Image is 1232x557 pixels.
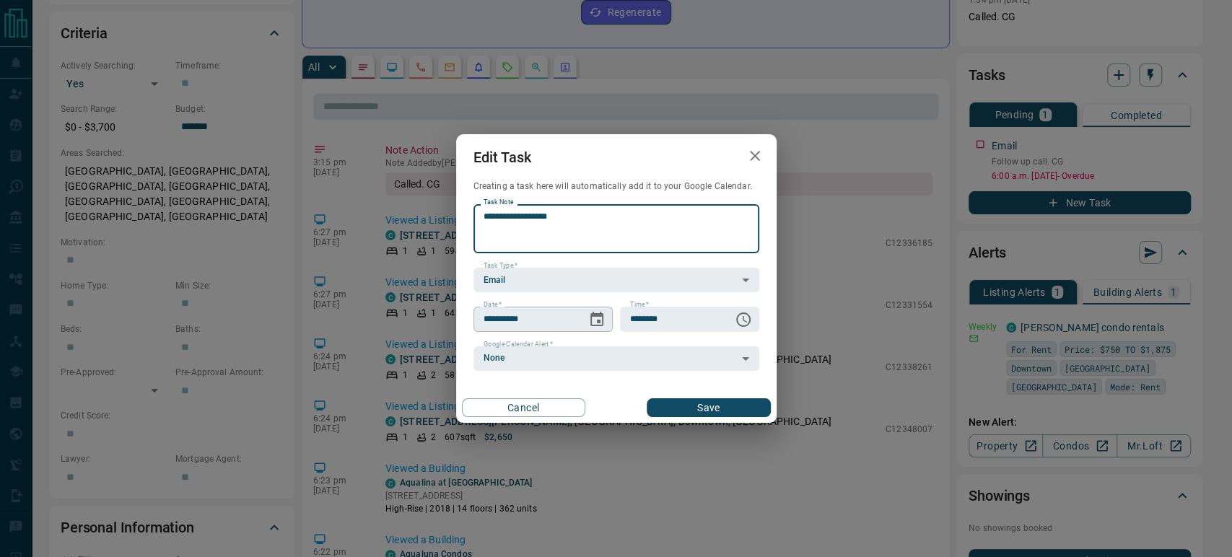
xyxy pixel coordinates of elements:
p: Creating a task here will automatically add it to your Google Calendar. [473,180,759,193]
label: Task Type [484,261,517,271]
button: Choose date, selected date is Aug 16, 2025 [582,305,611,334]
button: Choose time, selected time is 6:00 AM [729,305,758,334]
button: Cancel [462,398,585,417]
label: Task Note [484,198,513,207]
div: None [473,346,759,371]
div: Email [473,268,759,292]
button: Save [647,398,770,417]
h2: Edit Task [456,134,549,180]
label: Google Calendar Alert [484,340,553,349]
label: Date [484,300,502,310]
label: Time [630,300,649,310]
